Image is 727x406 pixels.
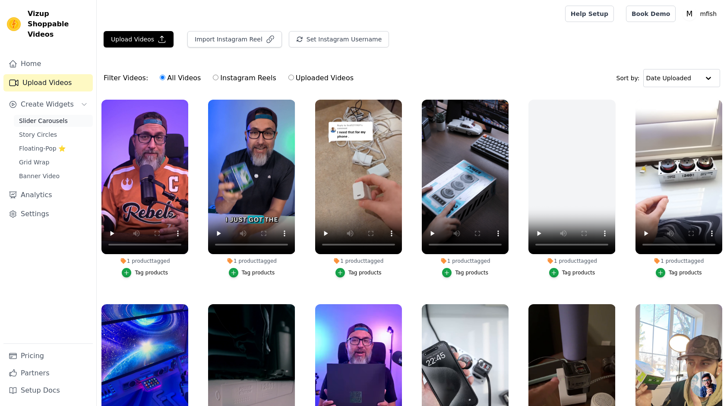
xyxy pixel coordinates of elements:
[549,268,595,277] button: Tag products
[635,258,722,264] div: 1 product tagged
[616,69,721,87] div: Sort by:
[19,130,57,139] span: Story Circles
[19,144,66,153] span: Floating-Pop ⭐
[3,186,93,204] a: Analytics
[21,99,74,110] span: Create Widgets
[686,9,693,18] text: M
[3,74,93,91] a: Upload Videos
[122,268,168,277] button: Tag products
[14,115,93,127] a: Slider Carousels
[187,31,282,47] button: Import Instagram Reel
[442,268,488,277] button: Tag products
[101,258,188,264] div: 1 product tagged
[3,347,93,365] a: Pricing
[19,116,68,125] span: Slider Carousels
[3,382,93,399] a: Setup Docs
[656,268,702,277] button: Tag products
[208,258,295,264] div: 1 product tagged
[288,72,354,84] label: Uploaded Videos
[3,55,93,72] a: Home
[422,258,509,264] div: 1 product tagged
[104,68,358,88] div: Filter Videos:
[19,158,49,167] span: Grid Wrap
[14,170,93,182] a: Banner Video
[289,31,389,47] button: Set Instagram Username
[348,269,382,276] div: Tag products
[335,268,382,277] button: Tag products
[212,72,276,84] label: Instagram Reels
[213,75,218,80] input: Instagram Reels
[691,371,717,397] a: 开放式聊天
[7,17,21,31] img: Vizup
[159,72,201,84] label: All Videos
[626,6,676,22] a: Book Demo
[28,9,89,40] span: Vizup Shoppable Videos
[14,129,93,141] a: Story Circles
[160,75,165,80] input: All Videos
[315,258,402,264] div: 1 product tagged
[135,269,168,276] div: Tag products
[14,142,93,154] a: Floating-Pop ⭐
[3,205,93,223] a: Settings
[104,31,174,47] button: Upload Videos
[242,269,275,276] div: Tag products
[455,269,488,276] div: Tag products
[669,269,702,276] div: Tag products
[562,269,595,276] div: Tag products
[3,96,93,113] button: Create Widgets
[288,75,294,80] input: Uploaded Videos
[229,268,275,277] button: Tag products
[3,365,93,382] a: Partners
[696,6,720,22] p: mfish
[528,258,615,264] div: 1 product tagged
[19,172,60,180] span: Banner Video
[14,156,93,168] a: Grid Wrap
[565,6,614,22] a: Help Setup
[683,6,720,22] button: M mfish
